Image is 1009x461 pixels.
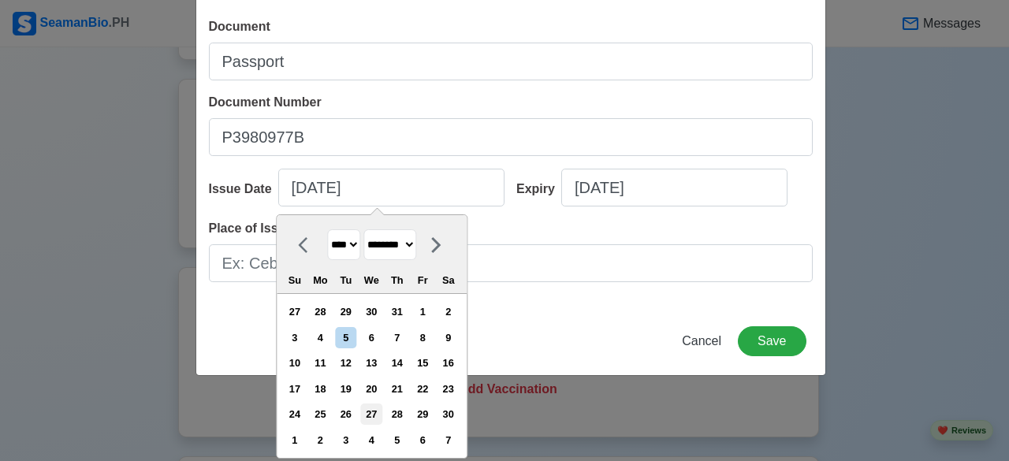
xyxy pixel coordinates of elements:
[682,334,721,348] span: Cancel
[310,378,331,400] div: Choose Monday, November 18th, 2019
[386,378,408,400] div: Choose Thursday, November 21st, 2019
[437,352,459,374] div: Choose Saturday, November 16th, 2019
[437,327,459,348] div: Choose Saturday, November 9th, 2019
[672,326,732,356] button: Cancel
[310,301,331,322] div: Choose Monday, October 28th, 2019
[335,270,356,291] div: Tu
[284,270,305,291] div: Su
[386,301,408,322] div: Choose Thursday, October 31st, 2019
[437,378,459,400] div: Choose Saturday, November 23rd, 2019
[209,221,293,235] span: Place of Issue
[412,352,434,374] div: Choose Friday, November 15th, 2019
[386,352,408,374] div: Choose Thursday, November 14th, 2019
[335,352,356,374] div: Choose Tuesday, November 12th, 2019
[361,429,382,451] div: Choose Wednesday, December 4th, 2019
[361,403,382,425] div: Choose Wednesday, November 27th, 2019
[386,327,408,348] div: Choose Thursday, November 7th, 2019
[386,270,408,291] div: Th
[412,327,434,348] div: Choose Friday, November 8th, 2019
[209,20,270,33] span: Document
[386,403,408,425] div: Choose Thursday, November 28th, 2019
[310,403,331,425] div: Choose Monday, November 25th, 2019
[209,180,278,199] div: Issue Date
[412,270,434,291] div: Fr
[209,95,322,109] span: Document Number
[437,429,459,451] div: Choose Saturday, December 7th, 2019
[284,429,305,451] div: Choose Sunday, December 1st, 2019
[209,118,813,156] input: Ex: P12345678B
[284,327,305,348] div: Choose Sunday, November 3rd, 2019
[412,301,434,322] div: Choose Friday, November 1st, 2019
[335,327,356,348] div: Choose Tuesday, November 5th, 2019
[412,378,434,400] div: Choose Friday, November 22nd, 2019
[335,429,356,451] div: Choose Tuesday, December 3rd, 2019
[335,301,356,322] div: Choose Tuesday, October 29th, 2019
[284,378,305,400] div: Choose Sunday, November 17th, 2019
[361,352,382,374] div: Choose Wednesday, November 13th, 2019
[361,378,382,400] div: Choose Wednesday, November 20th, 2019
[284,403,305,425] div: Choose Sunday, November 24th, 2019
[281,299,461,453] div: month 2019-11
[361,327,382,348] div: Choose Wednesday, November 6th, 2019
[412,403,434,425] div: Choose Friday, November 29th, 2019
[335,403,356,425] div: Choose Tuesday, November 26th, 2019
[738,326,806,356] button: Save
[412,429,434,451] div: Choose Friday, December 6th, 2019
[310,429,331,451] div: Choose Monday, December 2nd, 2019
[310,327,331,348] div: Choose Monday, November 4th, 2019
[361,301,382,322] div: Choose Wednesday, October 30th, 2019
[335,378,356,400] div: Choose Tuesday, November 19th, 2019
[284,352,305,374] div: Choose Sunday, November 10th, 2019
[437,301,459,322] div: Choose Saturday, November 2nd, 2019
[437,270,459,291] div: Sa
[386,429,408,451] div: Choose Thursday, December 5th, 2019
[310,352,331,374] div: Choose Monday, November 11th, 2019
[209,43,813,80] input: Ex: Passport
[516,180,561,199] div: Expiry
[437,403,459,425] div: Choose Saturday, November 30th, 2019
[361,270,382,291] div: We
[284,301,305,322] div: Choose Sunday, October 27th, 2019
[310,270,331,291] div: Mo
[209,244,813,282] input: Ex: Cebu City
